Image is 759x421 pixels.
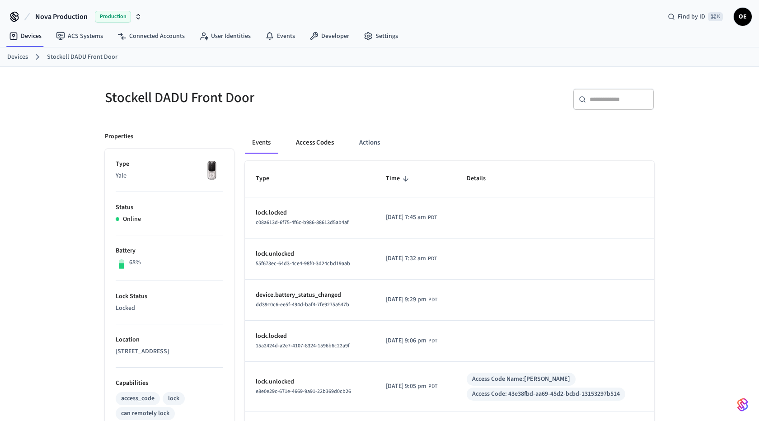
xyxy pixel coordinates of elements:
span: PDT [428,337,437,345]
a: Developer [302,28,356,44]
span: [DATE] 9:29 pm [386,295,426,304]
button: Events [245,132,278,154]
div: America/Vancouver [386,254,437,263]
span: [DATE] 7:45 am [386,213,426,222]
div: ant example [245,132,654,154]
span: Nova Production [35,11,88,22]
p: Status [116,203,223,212]
div: lock [168,394,179,403]
p: Online [123,215,141,224]
span: PDT [428,214,437,222]
img: SeamLogoGradient.69752ec5.svg [737,398,748,412]
span: PDT [428,296,437,304]
span: Time [386,172,412,186]
button: OE [734,8,752,26]
div: Access Code: 43e38fbd-aa69-45d2-bcbd-13153297b514 [472,389,620,399]
span: Details [467,172,497,186]
div: Access Code Name: [PERSON_NAME] [472,374,570,384]
span: Find by ID [678,12,705,21]
span: Production [95,11,131,23]
img: Yale Assure Touchscreen Wifi Smart Lock, Satin Nickel, Front [201,159,223,182]
a: Connected Accounts [110,28,192,44]
p: lock.unlocked [256,377,364,387]
span: Type [256,172,281,186]
a: Events [258,28,302,44]
span: 15a2424d-a2e7-4107-8324-1596b6c22a9f [256,342,350,350]
p: Properties [105,132,133,141]
p: lock.unlocked [256,249,364,259]
p: Capabilities [116,379,223,388]
a: ACS Systems [49,28,110,44]
div: America/Vancouver [386,336,437,346]
p: lock.locked [256,208,364,218]
span: dd39c0c6-ee5f-494d-baf4-7fe9275a547b [256,301,349,309]
p: Battery [116,246,223,256]
p: [STREET_ADDRESS] [116,347,223,356]
button: Access Codes [289,132,341,154]
span: c08a613d-6f75-4f6c-b986-88613d5ab4af [256,219,349,226]
span: OE [735,9,751,25]
span: [DATE] 9:05 pm [386,382,426,391]
div: America/Vancouver [386,382,437,391]
div: Find by ID⌘ K [661,9,730,25]
span: 55f673ec-64d3-4ce4-98f0-3d24cbd19aab [256,260,350,267]
p: device.battery_status_changed [256,290,364,300]
a: User Identities [192,28,258,44]
span: e8e0e29c-671e-4669-9a91-22b369d0cb26 [256,388,351,395]
span: ⌘ K [708,12,723,21]
p: lock.locked [256,332,364,341]
span: PDT [428,383,437,391]
p: Location [116,335,223,345]
h5: Stockell DADU Front Door [105,89,374,107]
div: access_code [121,394,155,403]
p: Locked [116,304,223,313]
p: Yale [116,171,223,181]
div: America/Vancouver [386,213,437,222]
button: Actions [352,132,387,154]
p: 68% [129,258,141,267]
div: America/Vancouver [386,295,437,304]
span: [DATE] 7:32 am [386,254,426,263]
p: Type [116,159,223,169]
p: Lock Status [116,292,223,301]
span: [DATE] 9:06 pm [386,336,426,346]
span: PDT [428,255,437,263]
a: Devices [7,52,28,62]
a: Stockell DADU Front Door [47,52,117,62]
div: can remotely lock [121,409,169,418]
a: Settings [356,28,405,44]
a: Devices [2,28,49,44]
